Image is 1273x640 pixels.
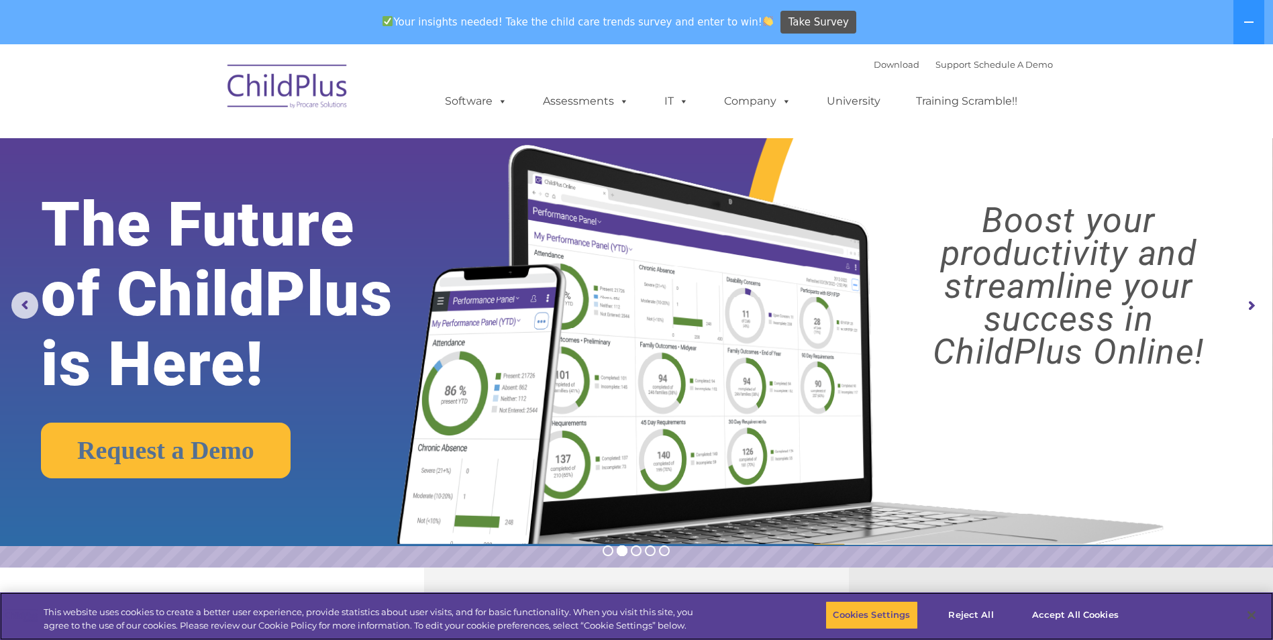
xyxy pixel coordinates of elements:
button: Cookies Settings [825,601,917,629]
span: Take Survey [788,11,849,34]
img: ChildPlus by Procare Solutions [221,55,355,122]
span: Phone number [187,144,244,154]
a: Support [935,59,971,70]
button: Accept All Cookies [1025,601,1126,629]
span: Last name [187,89,227,99]
button: Close [1237,600,1266,630]
button: Reject All [929,601,1013,629]
a: Schedule A Demo [974,59,1053,70]
span: Your insights needed! Take the child care trends survey and enter to win! [377,9,779,35]
a: IT [651,88,702,115]
img: ✅ [383,16,393,26]
img: 👏 [763,16,773,26]
a: Request a Demo [41,423,291,478]
a: Download [874,59,919,70]
a: Software [431,88,521,115]
a: Company [711,88,805,115]
rs-layer: Boost your productivity and streamline your success in ChildPlus Online! [880,204,1258,368]
a: Training Scramble!! [903,88,1031,115]
a: Assessments [529,88,642,115]
rs-layer: The Future of ChildPlus is Here! [41,190,448,399]
a: Take Survey [780,11,856,34]
div: This website uses cookies to create a better user experience, provide statistics about user visit... [44,606,700,632]
a: University [813,88,894,115]
font: | [874,59,1053,70]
